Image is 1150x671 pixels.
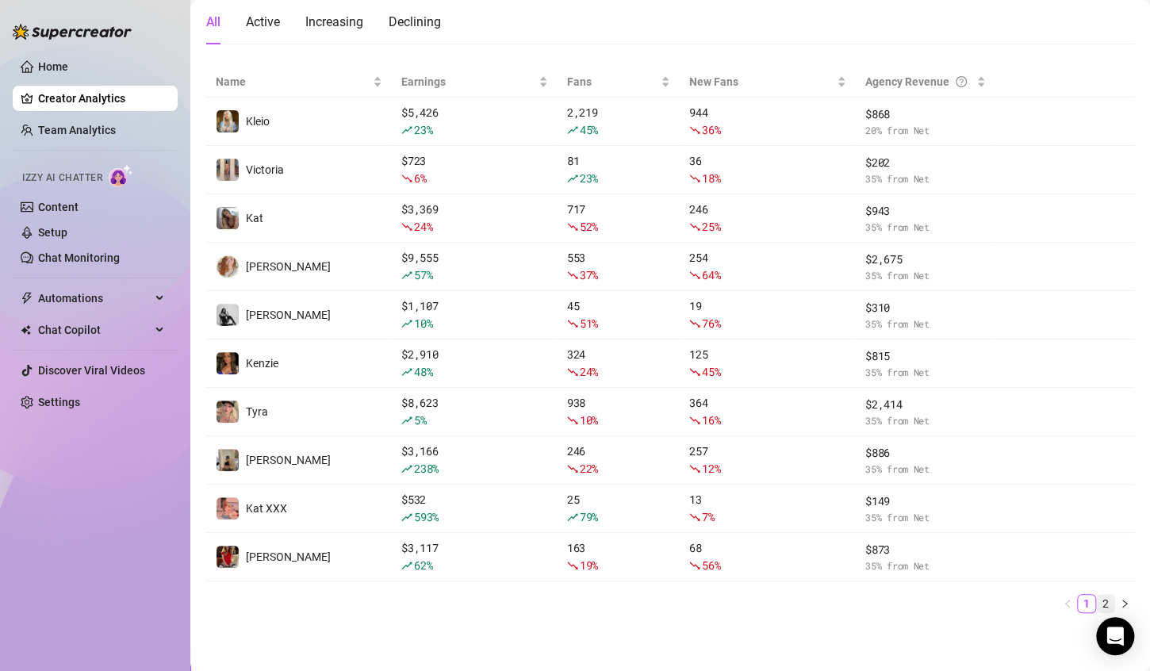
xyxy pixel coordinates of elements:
span: thunderbolt [21,292,33,305]
div: 553 [567,249,670,284]
span: 64 % [702,267,720,282]
span: fall [689,318,700,329]
a: 2 [1097,595,1114,612]
span: question-circle [956,73,967,90]
span: $ 943 [865,202,986,220]
img: Chat Copilot [21,324,31,335]
span: rise [567,173,578,184]
div: $ 5,426 [401,104,548,139]
span: rise [401,270,412,281]
div: $ 532 [401,491,548,526]
span: 62 % [414,558,432,573]
div: 246 [567,443,670,477]
span: New Fans [689,73,834,90]
a: Team Analytics [38,124,116,136]
span: 23 % [414,122,432,137]
span: fall [689,221,700,232]
div: $ 2,910 [401,346,548,381]
span: 56 % [702,558,720,573]
span: rise [401,512,412,523]
button: right [1115,594,1134,613]
span: rise [567,125,578,136]
div: All [206,13,220,32]
img: Tyra [217,401,239,423]
div: $ 1,107 [401,297,548,332]
span: 35 % from Net [865,316,986,332]
span: $ 149 [865,493,986,510]
span: 24 % [414,219,432,234]
div: 717 [567,201,670,236]
span: 35 % from Net [865,510,986,525]
div: 25 [567,491,670,526]
th: Name [206,67,392,98]
span: 23 % [580,171,598,186]
span: 35 % from Net [865,171,986,186]
span: 35 % from Net [865,268,986,283]
span: $ 873 [865,541,986,558]
li: 1 [1077,594,1096,613]
span: [PERSON_NAME] [246,454,331,466]
div: 938 [567,394,670,429]
span: fall [401,221,412,232]
a: 1 [1078,595,1095,612]
span: Automations [38,286,151,311]
span: 20 % from Net [865,123,986,138]
div: 163 [567,539,670,574]
a: Home [38,60,68,73]
span: right [1120,599,1129,608]
div: $ 3,369 [401,201,548,236]
span: 7 % [702,509,714,524]
img: Kat [217,207,239,229]
a: Setup [38,226,67,239]
span: 45 % [702,364,720,379]
img: Natasha [217,449,239,471]
span: 24 % [580,364,598,379]
span: fall [567,560,578,571]
div: Open Intercom Messenger [1096,617,1134,655]
span: left [1063,599,1072,608]
img: Amy Pond [217,255,239,278]
img: Kenzie [217,352,239,374]
span: $ 310 [865,299,986,316]
span: [PERSON_NAME] [246,309,331,321]
span: 10 % [414,316,432,331]
div: 246 [689,201,846,236]
div: Agency Revenue [865,73,973,90]
span: fall [567,221,578,232]
div: $ 9,555 [401,249,548,284]
span: Kat [246,212,263,224]
a: Discover Viral Videos [38,364,145,377]
span: 12 % [702,461,720,476]
span: [PERSON_NAME] [246,260,331,273]
span: 22 % [580,461,598,476]
span: 10 % [580,412,598,428]
span: fall [567,270,578,281]
span: 35 % from Net [865,558,986,573]
a: Chat Monitoring [38,251,120,264]
span: 48 % [414,364,432,379]
span: $ 886 [865,444,986,462]
span: rise [401,415,412,426]
span: 35 % from Net [865,413,986,428]
span: rise [401,560,412,571]
span: 79 % [580,509,598,524]
span: 6 % [414,171,426,186]
div: 944 [689,104,846,139]
span: 51 % [580,316,598,331]
div: 45 [567,297,670,332]
span: fall [689,125,700,136]
div: 257 [689,443,846,477]
span: rise [401,318,412,329]
span: 16 % [702,412,720,428]
span: fall [567,318,578,329]
span: fall [689,463,700,474]
div: 254 [689,249,846,284]
span: 238 % [414,461,439,476]
li: Next Page [1115,594,1134,613]
div: 19 [689,297,846,332]
li: Previous Page [1058,594,1077,613]
span: 5 % [414,412,426,428]
span: fall [567,366,578,378]
span: 57 % [414,267,432,282]
div: Active [246,13,280,32]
